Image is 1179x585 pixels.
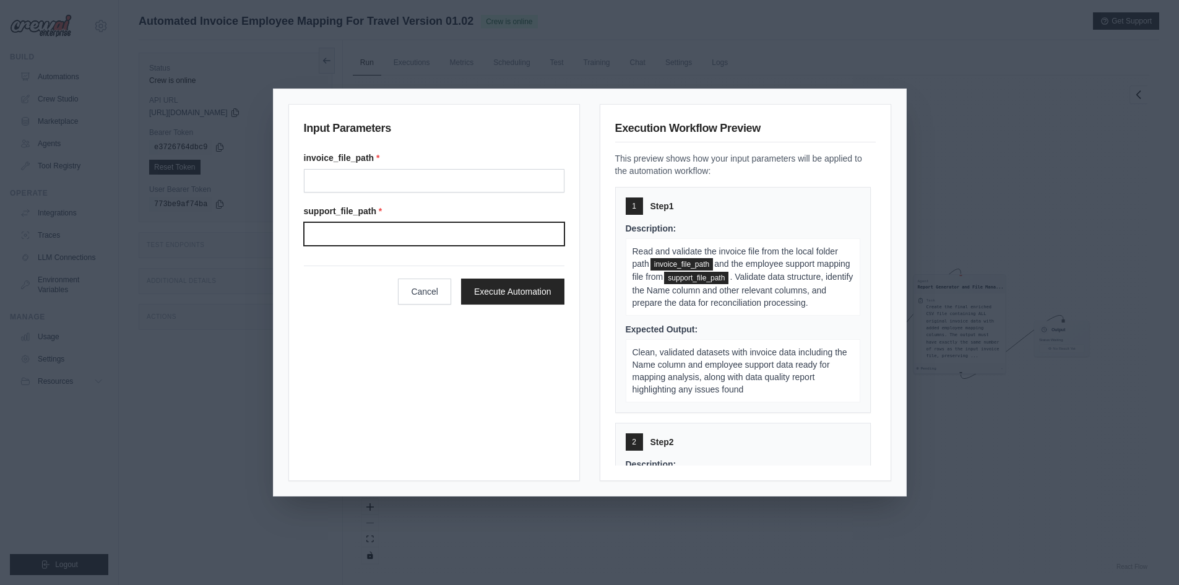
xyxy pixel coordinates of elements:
span: Read and validate the invoice file from the local folder path [633,246,838,269]
span: Clean, validated datasets with invoice data including the Name column and employee support data r... [633,347,847,394]
span: and the employee support mapping file from [633,259,850,282]
span: . Validate data structure, identify the Name column and other relevant columns, and prepare the d... [633,272,853,307]
span: invoice_file_path [650,258,713,271]
label: invoice_file_path [304,152,564,164]
span: Step 1 [650,200,674,212]
button: Cancel [398,279,451,305]
span: 2 [632,437,636,447]
span: Description: [626,223,676,233]
span: Step 2 [650,436,674,448]
h3: Input Parameters [304,119,564,142]
label: support_file_path [304,205,564,217]
span: support_file_path [664,272,728,284]
h3: Execution Workflow Preview [615,119,876,142]
span: Expected Output: [626,324,698,334]
span: Description: [626,459,676,469]
button: Execute Automation [461,279,564,305]
p: This preview shows how your input parameters will be applied to the automation workflow: [615,152,876,177]
span: 1 [632,201,636,211]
